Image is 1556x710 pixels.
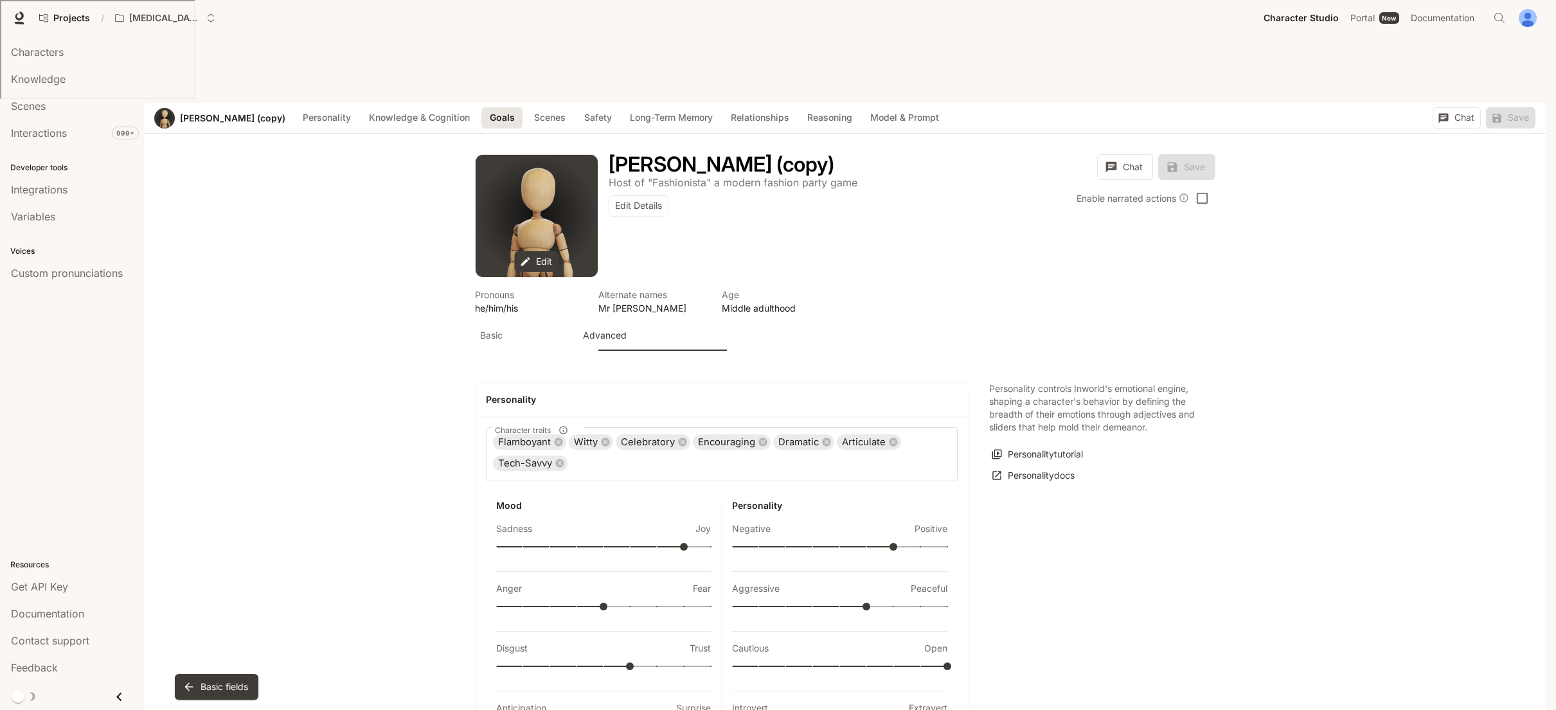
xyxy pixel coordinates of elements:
div: Avatar image [476,155,598,277]
span: Encouraging [693,435,760,450]
button: Character traits [555,422,572,439]
button: Scenes [528,107,572,129]
button: Long-Term Memory [623,107,719,129]
a: Documentation [1406,5,1484,31]
span: Tech-Savvy [493,456,557,471]
p: Peaceful [911,582,947,595]
p: Host of "Fashionista" a modern fashion party game [609,176,857,189]
span: Portal [1350,10,1375,26]
p: Open [924,642,947,655]
button: Reasoning [801,107,859,129]
button: Open character details dialog [598,288,706,315]
h6: Personality [732,499,947,512]
button: Edit [514,251,559,272]
p: Fear [693,582,711,595]
div: Encouraging [693,434,771,450]
img: User avatar [1519,9,1537,27]
div: Enable narrated actions [1077,191,1189,205]
p: Middle adulthood [722,301,830,315]
div: / [96,12,109,25]
div: Flamboyant [493,434,566,450]
p: Basic [480,329,503,342]
p: Pronouns [475,288,583,301]
button: Safety [577,107,618,129]
a: PortalNew [1345,5,1404,31]
p: Cautious [732,642,769,655]
button: Model & Prompt [864,107,945,129]
div: New [1379,12,1399,24]
span: Flamboyant [493,435,556,450]
button: Open Command Menu [1487,5,1512,31]
p: Advanced [583,329,627,342]
button: Open character avatar dialog [154,108,175,129]
span: Witty [569,435,603,450]
h6: Mood [496,499,711,512]
p: Alternate names [598,288,706,301]
button: Open character avatar dialog [476,155,598,277]
button: Personality [296,107,357,129]
p: [MEDICAL_DATA] [129,13,201,24]
button: Knowledge & Cognition [362,107,476,129]
a: [PERSON_NAME] (copy) [180,114,285,123]
button: Basic fields [175,674,258,700]
p: Joy [695,522,711,535]
p: Positive [915,522,947,535]
span: Celebratory [616,435,680,450]
span: Articulate [837,435,891,450]
span: Documentation [1411,10,1474,26]
span: Projects [53,13,90,24]
button: Open character details dialog [475,288,583,315]
p: Negative [732,522,771,535]
a: Personalitydocs [989,465,1078,486]
p: Trust [690,642,711,655]
div: Dramatic [773,434,834,450]
p: he/him/his [475,301,583,315]
div: Avatar image [154,108,175,129]
button: Open character details dialog [609,154,834,175]
button: Relationships [724,107,796,129]
div: Celebratory [616,434,690,450]
h1: [PERSON_NAME] (copy) [609,152,834,177]
h4: Personality [486,393,958,406]
p: Disgust [496,642,528,655]
p: Anger [496,582,522,595]
p: Sadness [496,522,532,535]
p: Personality controls Inworld's emotional engine, shaping a character's behavior by defining the b... [989,382,1195,434]
button: Open character details dialog [722,288,830,315]
span: Dramatic [773,435,824,450]
a: Go to projects [33,5,96,31]
span: Character traits [495,425,551,436]
button: Personalitytutorial [989,444,1086,465]
button: Goals [481,107,523,129]
button: User avatar [1515,5,1541,31]
a: Character Studio [1258,5,1344,31]
p: Aggressive [732,582,780,595]
button: Open character details dialog [609,175,857,190]
p: Mr [PERSON_NAME] [598,301,706,315]
button: Chat [1097,154,1153,180]
button: Open workspace menu [109,5,221,31]
p: Age [722,288,830,301]
div: Tech-Savvy [493,456,568,471]
div: Articulate [837,434,901,450]
button: Chat [1433,107,1481,129]
button: Edit Details [609,195,668,217]
div: Witty [569,434,613,450]
span: Character Studio [1264,10,1339,26]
